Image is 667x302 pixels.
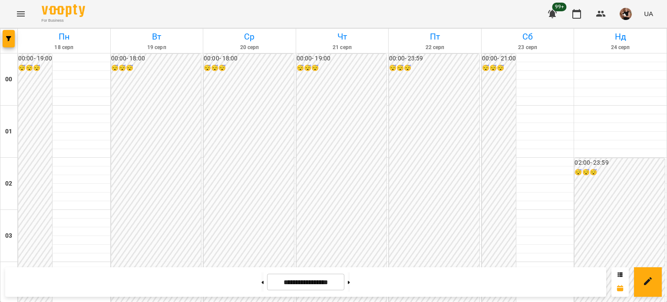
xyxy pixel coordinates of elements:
img: Voopty Logo [42,4,85,17]
h6: 23 серп [483,43,573,52]
h6: 00:00 - 18:00 [111,54,201,63]
h6: 22 серп [390,43,480,52]
h6: Чт [297,30,387,43]
h6: Пт [390,30,480,43]
h6: 00:00 - 21:00 [482,54,516,63]
h6: 00:00 - 18:00 [204,54,294,63]
h6: 😴😴😴 [575,168,665,177]
h6: 😴😴😴 [482,63,516,73]
h6: 19 серп [112,43,202,52]
h6: Сб [483,30,573,43]
span: UA [644,9,653,18]
button: UA [641,6,657,22]
h6: 02 [5,179,12,189]
h6: 24 серп [575,43,665,52]
h6: 03 [5,231,12,241]
h6: 00:00 - 19:00 [297,54,387,63]
h6: 20 серп [205,43,294,52]
img: 5944c1aeb726a5a997002a54cb6a01a3.jpg [620,8,632,20]
span: For Business [42,18,85,23]
button: Menu [10,3,31,24]
h6: Пн [19,30,109,43]
h6: 21 серп [297,43,387,52]
h6: 02:00 - 23:59 [575,158,665,168]
h6: 😴😴😴 [297,63,387,73]
h6: 00 [5,75,12,84]
h6: Нд [575,30,665,43]
h6: Вт [112,30,202,43]
h6: 18 серп [19,43,109,52]
h6: 01 [5,127,12,136]
h6: 00:00 - 23:59 [389,54,479,63]
h6: 😴😴😴 [204,63,294,73]
h6: 😴😴😴 [18,63,52,73]
h6: 😴😴😴 [111,63,201,73]
h6: 😴😴😴 [389,63,479,73]
h6: 00:00 - 19:00 [18,54,52,63]
h6: Ср [205,30,294,43]
span: 99+ [552,3,567,11]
